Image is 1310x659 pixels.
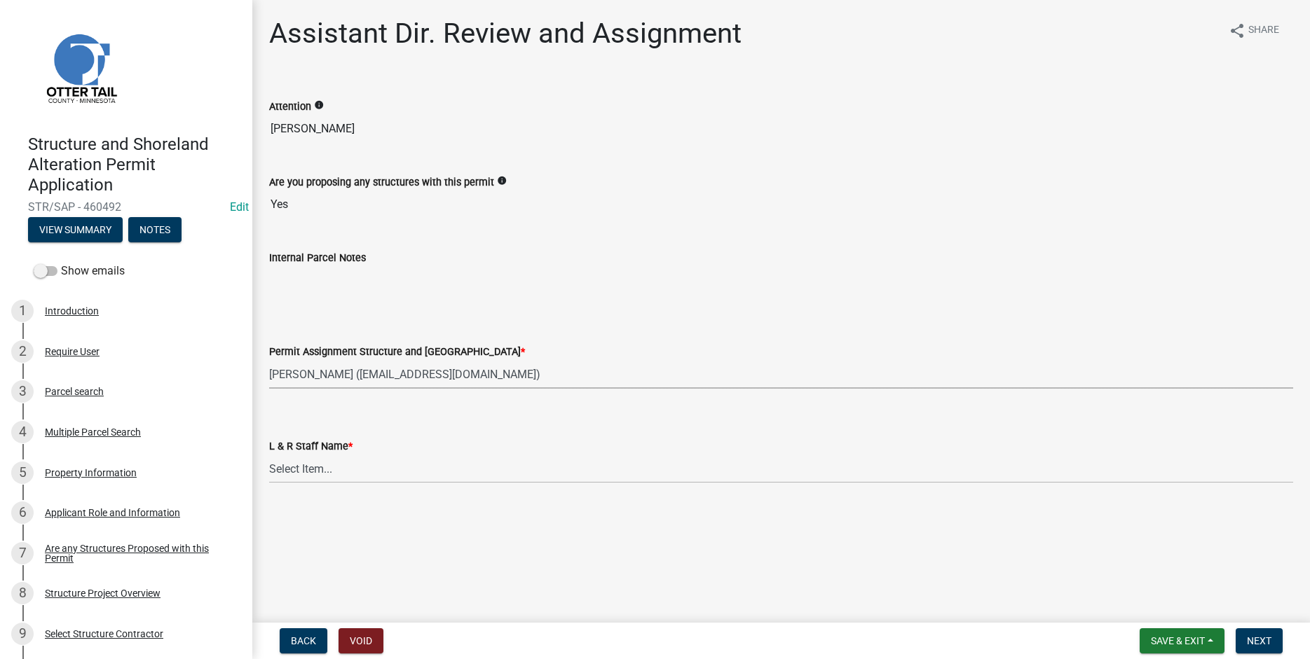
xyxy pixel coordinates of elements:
label: L & R Staff Name [269,442,353,452]
div: 2 [11,340,34,363]
div: 8 [11,582,34,604]
a: Edit [230,200,249,214]
div: Introduction [45,306,99,316]
div: 9 [11,623,34,645]
div: 4 [11,421,34,443]
div: 7 [11,542,34,564]
label: Permit Assignment Structure and [GEOGRAPHIC_DATA] [269,347,525,357]
button: Void [339,628,383,653]
div: Select Structure Contractor [45,629,163,639]
span: STR/SAP - 460492 [28,200,224,214]
span: Share [1248,22,1279,39]
div: Applicant Role and Information [45,508,180,518]
wm-modal-confirm: Summary [28,226,123,237]
div: Require User [45,347,100,356]
div: 5 [11,462,34,484]
span: Save & Exit [1151,635,1205,646]
div: Multiple Parcel Search [45,427,141,437]
span: Next [1247,635,1271,646]
button: Back [280,628,327,653]
label: Are you proposing any structures with this permit [269,178,494,188]
div: 6 [11,501,34,524]
i: info [314,100,324,110]
button: Next [1236,628,1283,653]
h1: Assistant Dir. Review and Assignment [269,17,742,50]
wm-modal-confirm: Edit Application Number [230,200,249,214]
div: Are any Structures Proposed with this Permit [45,543,230,563]
label: Attention [269,102,311,112]
button: Save & Exit [1140,628,1224,653]
div: Property Information [45,468,137,478]
wm-modal-confirm: Notes [128,226,182,237]
label: Show emails [34,263,125,279]
span: Back [291,635,316,646]
button: View Summary [28,217,123,242]
div: Parcel search [45,387,104,396]
div: Structure Project Overview [45,588,161,598]
label: Internal Parcel Notes [269,254,366,263]
i: share [1229,22,1246,39]
button: shareShare [1217,17,1290,44]
button: Notes [128,217,182,242]
i: info [497,176,507,186]
h4: Structure and Shoreland Alteration Permit Application [28,134,241,195]
div: 3 [11,380,34,403]
div: 1 [11,300,34,322]
img: Otter Tail County, Minnesota [28,15,133,120]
